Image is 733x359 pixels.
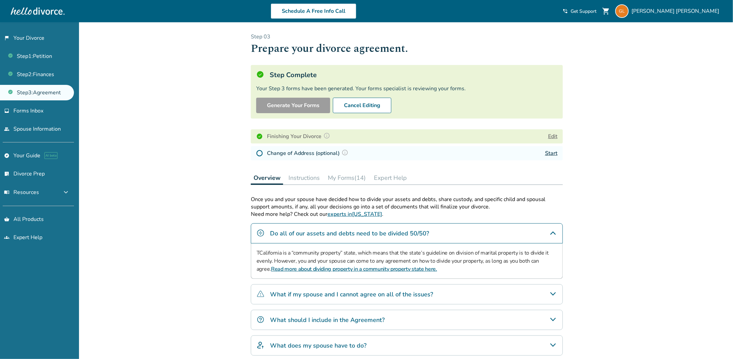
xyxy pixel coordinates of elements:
[699,327,733,359] iframe: Chat Widget
[4,189,39,196] span: Resources
[251,33,563,40] p: Step 0 3
[615,4,629,18] img: garrettluttmann@gmail.com
[371,171,410,185] button: Expert Help
[267,132,332,141] h4: Finishing Your Divorce
[4,190,9,195] span: menu_book
[44,152,57,159] span: AI beta
[327,210,382,218] a: experts in[US_STATE]
[548,132,557,140] button: Edit
[4,171,9,176] span: list_alt_check
[4,126,9,132] span: people
[256,85,557,92] div: Your Step 3 forms have been generated. Your forms specialist is reviewing your forms.
[563,8,568,14] span: phone_in_talk
[251,284,563,304] div: What if my spouse and I cannot agree on all of the issues?
[270,341,366,350] h4: What does my spouse have to do?
[257,316,265,324] img: What should I include in the Agreement?
[256,133,263,140] img: Completed
[4,217,9,222] span: shopping_basket
[325,171,369,185] button: My Forms(14)
[251,310,563,330] div: What should I include in the Agreement?
[545,150,557,157] a: Start
[333,98,391,113] button: Cancel Editing
[342,149,348,156] img: Question Mark
[323,132,330,139] img: Question Mark
[602,7,610,15] span: shopping_cart
[256,98,330,113] button: Generate Your Forms
[251,196,563,210] p: Once you and your spouse have decided how to divide your assets and debts, share custody, and spe...
[13,107,43,115] span: Forms Inbox
[271,3,356,19] a: Schedule A Free Info Call
[631,7,722,15] span: [PERSON_NAME] [PERSON_NAME]
[251,210,563,218] p: Need more help? Check out our .
[257,249,557,273] p: TCalifornia is a “community property” state, which means that the state’s guideline on division o...
[251,223,563,243] div: Do all of our assets and debts need to be divided 50/50?
[4,108,9,113] span: inbox
[270,290,433,299] h4: What if my spouse and I cannot agree on all of the issues?
[286,171,322,185] button: Instructions
[251,171,283,185] button: Overview
[270,229,429,238] h4: Do all of our assets and debts need to be divided 50/50?
[257,341,265,349] img: What does my spouse have to do?
[257,229,265,237] img: Do all of our assets and debts need to be divided 50/50?
[571,8,596,14] span: Get Support
[270,316,385,324] h4: What should I include in the Agreement?
[271,265,437,273] a: Read more about dividing property in a community property state here.
[4,35,9,41] span: flag_2
[256,150,263,157] img: Not Started
[251,40,563,57] h1: Prepare your divorce agreement.
[270,70,317,79] h5: Step Complete
[257,290,265,298] img: What if my spouse and I cannot agree on all of the issues?
[62,188,70,196] span: expand_more
[563,8,596,14] a: phone_in_talkGet Support
[4,235,9,240] span: groups
[4,153,9,158] span: explore
[267,149,350,158] h4: Change of Address (optional)
[251,335,563,356] div: What does my spouse have to do?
